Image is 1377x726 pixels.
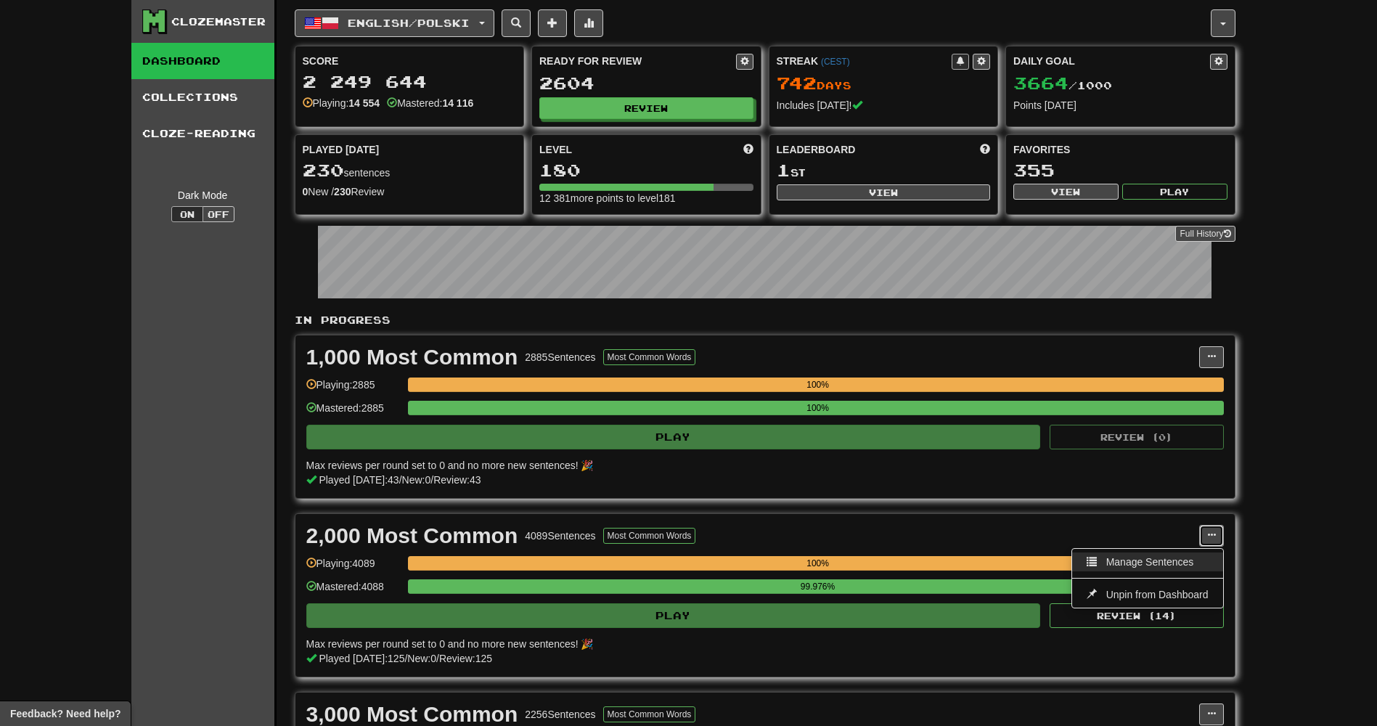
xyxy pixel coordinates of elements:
[306,458,1215,473] div: Max reviews per round set to 0 and no more new sentences! 🎉
[306,378,401,401] div: Playing: 2885
[1013,73,1068,93] span: 3664
[306,346,518,368] div: 1,000 Most Common
[387,96,473,110] div: Mastered:
[1013,142,1227,157] div: Favorites
[525,350,595,364] div: 2885 Sentences
[539,54,736,68] div: Ready for Review
[412,579,1223,594] div: 99.976%
[303,186,309,197] strong: 0
[1072,552,1222,571] a: Manage Sentences
[539,191,753,205] div: 12 381 more points to level 181
[399,474,402,486] span: /
[319,474,399,486] span: Played [DATE]: 43
[412,401,1224,415] div: 100%
[430,474,433,486] span: /
[306,579,401,603] div: Mastered: 4088
[404,653,407,664] span: /
[1072,585,1222,604] a: Unpin from Dashboard
[142,188,263,203] div: Dark Mode
[1122,184,1227,200] button: Play
[306,425,1041,449] button: Play
[1013,161,1227,179] div: 355
[777,160,790,180] span: 1
[306,525,518,547] div: 2,000 Most Common
[821,57,850,67] a: (CEST)
[1013,98,1227,113] div: Points [DATE]
[1175,226,1235,242] a: Full History
[10,706,120,721] span: Open feedback widget
[303,73,517,91] div: 2 249 644
[412,556,1224,571] div: 100%
[131,115,274,152] a: Cloze-Reading
[525,529,595,543] div: 4089 Sentences
[348,97,380,109] strong: 14 554
[412,378,1224,392] div: 100%
[407,653,436,664] span: New: 0
[348,17,470,29] span: English / Polski
[203,206,234,222] button: Off
[306,603,1041,628] button: Play
[777,73,817,93] span: 742
[295,313,1235,327] p: In Progress
[303,54,517,68] div: Score
[539,74,753,92] div: 2604
[1050,425,1224,449] button: Review (0)
[574,9,603,37] button: More stats
[303,184,517,199] div: New / Review
[538,9,567,37] button: Add sentence to collection
[525,707,595,722] div: 2256 Sentences
[171,206,203,222] button: On
[334,186,351,197] strong: 230
[603,706,696,722] button: Most Common Words
[131,43,274,79] a: Dashboard
[306,637,1215,651] div: Max reviews per round set to 0 and no more new sentences! 🎉
[306,401,401,425] div: Mastered: 2885
[319,653,404,664] span: Played [DATE]: 125
[131,79,274,115] a: Collections
[1106,589,1209,600] span: Unpin from Dashboard
[303,161,517,180] div: sentences
[433,474,481,486] span: Review: 43
[303,160,344,180] span: 230
[539,97,753,119] button: Review
[743,142,753,157] span: Score more points to level up
[777,98,991,113] div: Includes [DATE]!
[295,9,494,37] button: English/Polski
[603,349,696,365] button: Most Common Words
[1050,603,1224,628] button: Review (14)
[777,142,856,157] span: Leaderboard
[303,96,380,110] div: Playing:
[436,653,439,664] span: /
[603,528,696,544] button: Most Common Words
[442,97,473,109] strong: 14 116
[777,74,991,93] div: Day s
[777,54,952,68] div: Streak
[1013,184,1119,200] button: View
[306,703,518,725] div: 3,000 Most Common
[777,161,991,180] div: st
[539,142,572,157] span: Level
[777,184,991,200] button: View
[306,556,401,580] div: Playing: 4089
[303,142,380,157] span: Played [DATE]
[1013,79,1112,91] span: / 1000
[171,15,266,29] div: Clozemaster
[439,653,492,664] span: Review: 125
[1013,54,1210,70] div: Daily Goal
[539,161,753,179] div: 180
[980,142,990,157] span: This week in points, UTC
[502,9,531,37] button: Search sentences
[1106,556,1194,568] span: Manage Sentences
[402,474,431,486] span: New: 0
